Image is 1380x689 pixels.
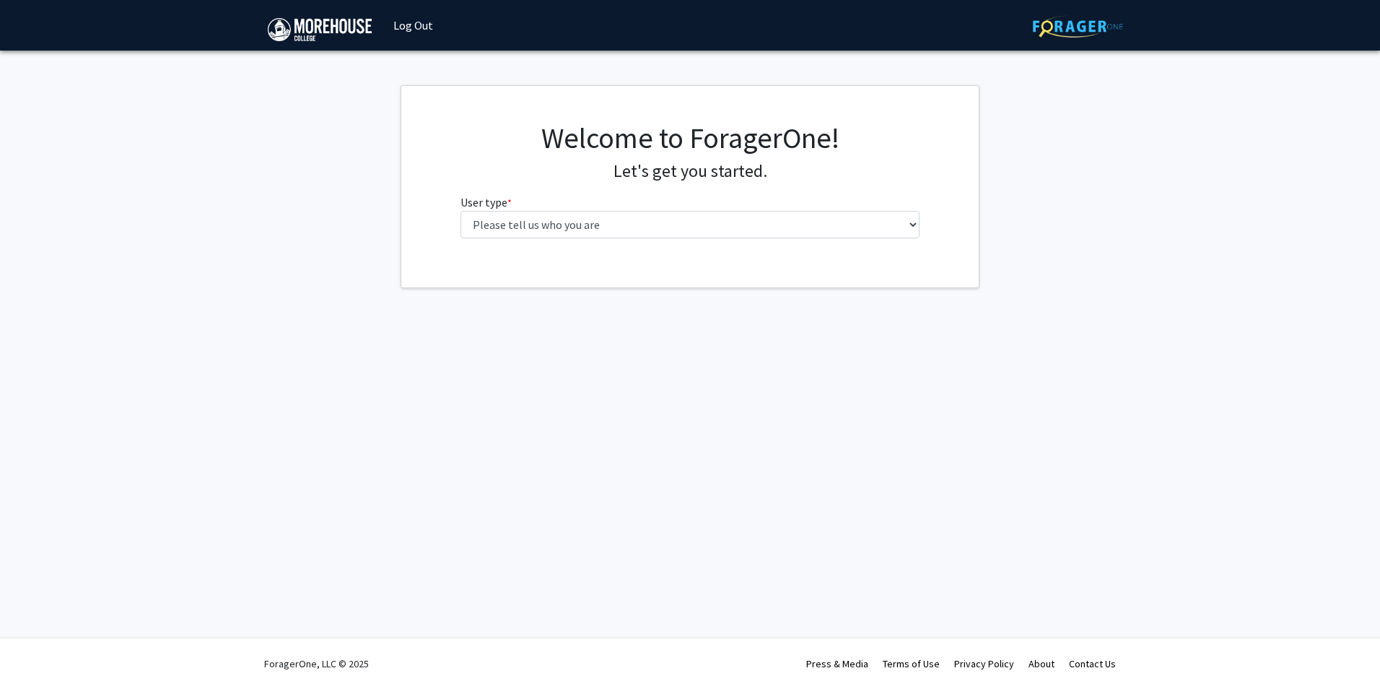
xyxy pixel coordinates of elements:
a: About [1029,657,1054,670]
h1: Welcome to ForagerOne! [460,121,920,155]
label: User type [460,194,512,211]
a: Terms of Use [883,657,940,670]
a: Contact Us [1069,657,1116,670]
img: Morehouse College Logo [268,18,372,41]
h4: Let's get you started. [460,161,920,182]
img: ForagerOne Logo [1033,15,1123,38]
iframe: Chat [11,624,61,678]
div: ForagerOne, LLC © 2025 [264,638,369,689]
a: Privacy Policy [954,657,1014,670]
a: Press & Media [806,657,868,670]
